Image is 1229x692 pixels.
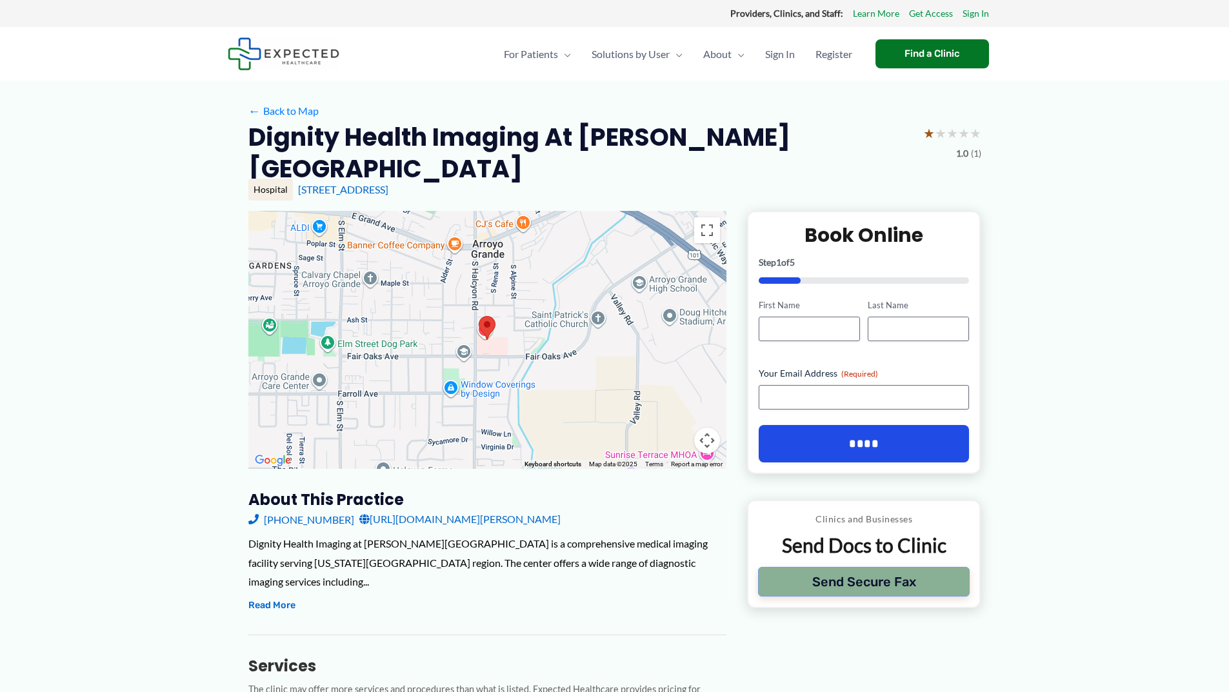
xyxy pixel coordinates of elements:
[758,511,970,528] p: Clinics and Businesses
[694,428,720,453] button: Map camera controls
[730,8,843,19] strong: Providers, Clinics, and Staff:
[671,460,723,468] a: Report a map error
[558,32,571,77] span: Menu Toggle
[853,5,899,22] a: Learn More
[963,5,989,22] a: Sign In
[298,183,388,195] a: [STREET_ADDRESS]
[359,509,561,529] a: [URL][DOMAIN_NAME][PERSON_NAME]
[755,32,805,77] a: Sign In
[504,32,558,77] span: For Patients
[248,534,726,591] div: Dignity Health Imaging at [PERSON_NAME][GEOGRAPHIC_DATA] is a comprehensive medical imaging facil...
[581,32,693,77] a: Solutions by UserMenu Toggle
[248,179,293,201] div: Hospital
[525,460,581,469] button: Keyboard shortcuts
[248,101,319,121] a: ←Back to Map
[248,656,726,676] h3: Services
[909,5,953,22] a: Get Access
[970,121,981,145] span: ★
[248,104,261,117] span: ←
[589,460,637,468] span: Map data ©2025
[248,509,354,529] a: [PHONE_NUMBER]
[758,567,970,597] button: Send Secure Fax
[758,533,970,558] p: Send Docs to Clinic
[815,32,852,77] span: Register
[645,460,663,468] a: Terms (opens in new tab)
[228,37,339,70] img: Expected Healthcare Logo - side, dark font, small
[935,121,946,145] span: ★
[248,489,726,509] h3: About this practice
[252,452,294,469] a: Open this area in Google Maps (opens a new window)
[868,299,969,311] label: Last Name
[759,299,860,311] label: First Name
[956,145,968,162] span: 1.0
[494,32,863,77] nav: Primary Site Navigation
[790,257,795,268] span: 5
[670,32,683,77] span: Menu Toggle
[946,121,958,145] span: ★
[732,32,744,77] span: Menu Toggle
[958,121,970,145] span: ★
[693,32,755,77] a: AboutMenu Toggle
[841,369,878,379] span: (Required)
[252,452,294,469] img: Google
[759,367,970,380] label: Your Email Address
[703,32,732,77] span: About
[759,222,970,248] h2: Book Online
[694,217,720,243] button: Toggle fullscreen view
[248,121,913,185] h2: Dignity Health Imaging at [PERSON_NAME][GEOGRAPHIC_DATA]
[248,598,295,613] button: Read More
[923,121,935,145] span: ★
[805,32,863,77] a: Register
[765,32,795,77] span: Sign In
[875,39,989,68] a: Find a Clinic
[592,32,670,77] span: Solutions by User
[759,258,970,267] p: Step of
[971,145,981,162] span: (1)
[776,257,781,268] span: 1
[494,32,581,77] a: For PatientsMenu Toggle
